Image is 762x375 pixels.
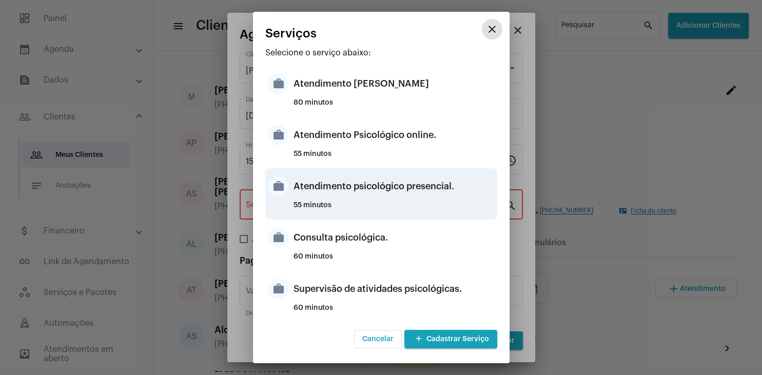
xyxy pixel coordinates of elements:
[265,27,317,40] span: Serviços
[294,171,495,202] div: Atendimento psicológico presencial.
[354,330,402,348] button: Cancelar
[413,335,489,343] span: Cadastrar Serviço
[294,304,495,320] div: 60 minutos
[404,330,497,348] button: Cadastrar Serviço
[294,150,495,166] div: 55 minutos
[265,48,497,57] p: Selecione o serviço abaixo:
[294,222,495,253] div: Consulta psicológica.
[268,125,288,145] mat-icon: work
[413,332,425,346] mat-icon: add
[294,68,495,99] div: Atendimento [PERSON_NAME]
[294,253,495,268] div: 60 minutos
[362,335,394,343] span: Cancelar
[294,99,495,114] div: 80 minutos
[294,202,495,217] div: 55 minutos
[294,120,495,150] div: Atendimento Psicológico online.
[268,176,288,196] mat-icon: work
[486,23,498,35] mat-icon: close
[268,279,288,299] mat-icon: work
[268,227,288,248] mat-icon: work
[294,273,495,304] div: Supervisão de atividades psicológicas.
[268,73,288,94] mat-icon: work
